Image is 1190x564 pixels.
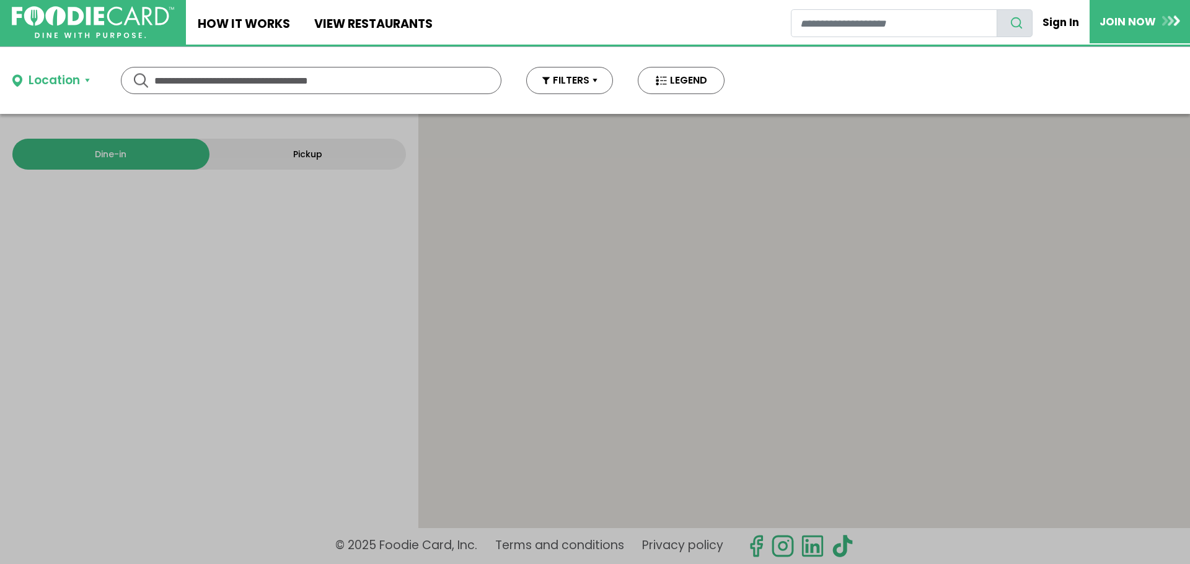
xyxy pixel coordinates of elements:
button: search [997,9,1033,37]
input: restaurant search [791,9,997,37]
div: Location [29,72,80,90]
a: Sign In [1033,9,1090,36]
button: FILTERS [526,67,613,94]
button: Location [12,72,90,90]
img: FoodieCard; Eat, Drink, Save, Donate [12,6,174,39]
button: LEGEND [638,67,725,94]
